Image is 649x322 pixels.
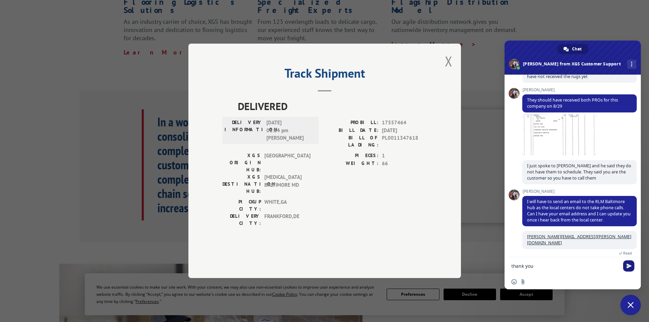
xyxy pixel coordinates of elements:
[627,60,636,69] div: More channels
[382,160,427,168] span: 66
[382,119,427,127] span: 17557464
[623,251,632,256] span: Read
[222,68,427,81] h2: Track Shipment
[623,260,634,272] span: Send
[522,88,637,92] span: [PERSON_NAME]
[325,152,378,160] label: PIECES:
[325,160,378,168] label: WEIGHT:
[264,174,310,195] span: [MEDICAL_DATA] BALTIMORE MD
[266,119,312,142] span: [DATE] 01:24 pm [PERSON_NAME]
[264,152,310,174] span: [GEOGRAPHIC_DATA]
[222,199,261,213] label: PICKUP CITY:
[325,127,378,135] label: BILL DATE:
[325,135,378,149] label: BILL OF LADING:
[238,99,427,114] span: DELIVERED
[382,152,427,160] span: 1
[620,295,641,315] div: Close chat
[527,199,631,223] span: I will have to send an email to the RLM Baltimore hub as the local centers do not take phone call...
[382,127,427,135] span: [DATE]
[557,44,588,54] div: Chat
[520,279,526,285] span: Send a file
[445,52,452,70] button: Close modal
[511,263,619,269] textarea: Compose your message...
[222,174,261,195] label: XGS DESTINATION HUB:
[527,97,618,109] span: They should have received both PROs for this company on 8/29
[382,135,427,149] span: PL0011347618
[222,213,261,227] label: DELIVERY CITY:
[225,119,263,142] label: DELIVERY INFORMATION:
[222,152,261,174] label: XGS ORIGIN HUB:
[522,189,637,194] span: [PERSON_NAME]
[527,234,631,246] a: [PERSON_NAME][EMAIL_ADDRESS][PERSON_NAME][DOMAIN_NAME]
[511,279,517,285] span: Insert an emoji
[325,119,378,127] label: PROBILL:
[572,44,582,54] span: Chat
[527,163,631,181] span: I just spoke to [PERSON_NAME] and he said they do not have them to schedule. They said you are th...
[264,199,310,213] span: WHITE , GA
[264,213,310,227] span: FRANKFORD , DE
